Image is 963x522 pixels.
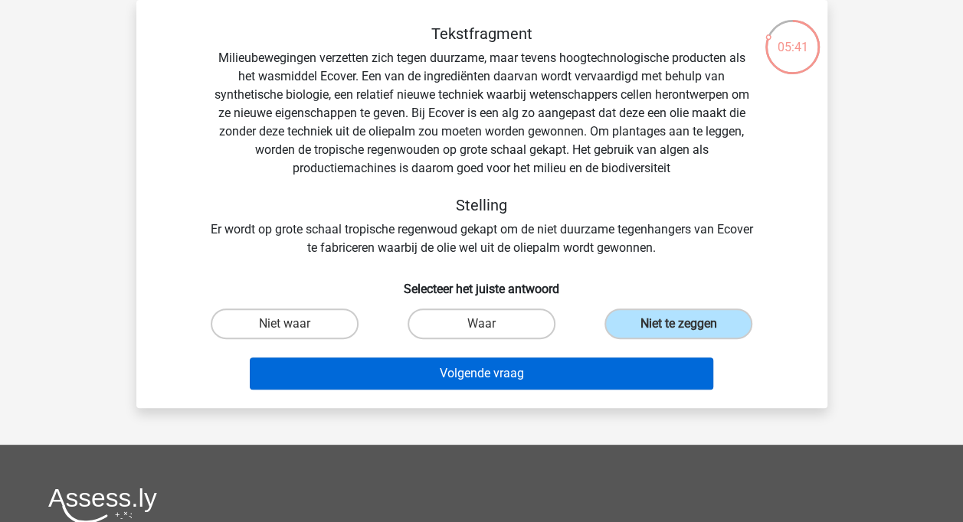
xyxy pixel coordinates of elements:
[604,308,752,339] label: Niet te zeggen
[764,18,821,57] div: 05:41
[161,269,803,296] h6: Selecteer het juiste antwoord
[210,196,754,214] h5: Stelling
[408,308,555,339] label: Waar
[161,24,803,257] div: Milieubewegingen verzetten zich tegen duurzame, maar tevens hoogtechnologische producten als het ...
[211,308,359,339] label: Niet waar
[210,24,754,43] h5: Tekstfragment
[250,357,713,390] button: Volgende vraag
